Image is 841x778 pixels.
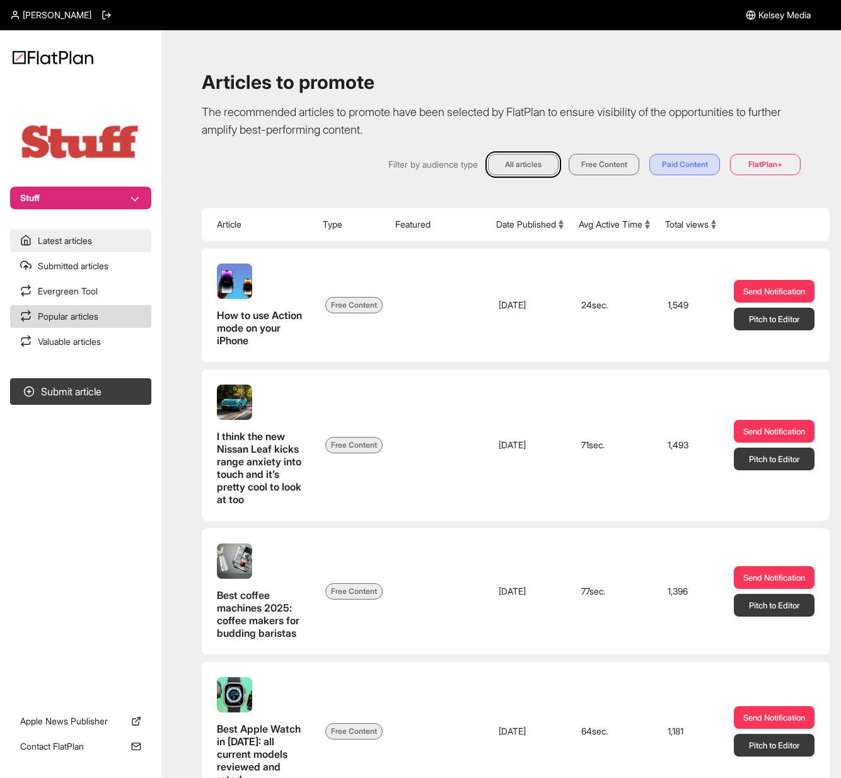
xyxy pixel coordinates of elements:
[217,309,305,347] span: How to use Action mode on your iPhone
[649,154,720,175] button: Paid Content
[10,280,151,303] a: Evergreen Tool
[315,208,388,241] th: Type
[10,735,151,758] a: Contact FlatPlan
[734,706,815,729] a: Send Notification
[217,677,252,712] img: Best Apple Watch in 2025: all current models reviewed and rated
[734,734,815,757] button: Pitch to Editor
[571,528,658,654] td: 77 sec.
[489,248,571,362] td: [DATE]
[489,369,571,521] td: [DATE]
[730,154,801,175] button: FlatPlan+
[217,543,252,579] img: Best coffee machines 2025: coffee makers for budding baristas
[217,264,252,299] img: How to use Action mode on your iPhone
[496,218,564,231] button: Date Published
[202,208,315,241] th: Article
[13,50,93,64] img: Logo
[217,543,305,639] a: Best coffee machines 2025: coffee makers for budding baristas
[658,528,724,654] td: 1,396
[758,9,811,21] span: Kelsey Media
[10,330,151,353] a: Valuable articles
[10,710,151,733] a: Apple News Publisher
[325,583,383,600] span: Free Content
[569,154,639,175] button: Free Content
[489,528,571,654] td: [DATE]
[325,723,383,740] span: Free Content
[658,248,724,362] td: 1,549
[217,589,305,639] span: Best coffee machines 2025: coffee makers for budding baristas
[217,430,301,506] span: I think the new Nissan Leaf kicks range anxiety into touch and it’s pretty cool to look at too
[10,305,151,328] a: Popular articles
[10,229,151,252] a: Latest articles
[579,218,650,231] button: Avg Active Time
[571,248,658,362] td: 24 sec.
[23,9,91,21] span: [PERSON_NAME]
[10,255,151,277] a: Submitted articles
[217,264,305,347] a: How to use Action mode on your iPhone
[488,154,559,175] button: All articles
[10,187,151,209] button: Stuff
[734,280,815,303] a: Send Notification
[734,308,815,330] button: Pitch to Editor
[202,103,801,139] p: The recommended articles to promote have been selected by FlatPlan to ensure visibility of the op...
[571,369,658,521] td: 71 sec.
[388,208,489,241] th: Featured
[217,309,302,347] span: How to use Action mode on your iPhone
[734,448,815,470] button: Pitch to Editor
[658,369,724,521] td: 1,493
[325,297,383,313] span: Free Content
[217,430,305,506] span: I think the new Nissan Leaf kicks range anxiety into touch and it’s pretty cool to look at too
[10,9,91,21] a: [PERSON_NAME]
[734,420,815,443] a: Send Notification
[665,218,716,231] button: Total views
[217,589,299,639] span: Best coffee machines 2025: coffee makers for budding baristas
[217,385,305,506] a: I think the new Nissan Leaf kicks range anxiety into touch and it’s pretty cool to look at too
[734,566,815,589] a: Send Notification
[18,122,144,161] img: Publication Logo
[325,437,383,453] span: Free Content
[734,594,815,617] button: Pitch to Editor
[217,385,252,420] img: I think the new Nissan Leaf kicks range anxiety into touch and it’s pretty cool to look at too
[388,158,478,171] span: Filter by audience type
[202,71,801,93] h1: Articles to promote
[10,378,151,405] button: Submit article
